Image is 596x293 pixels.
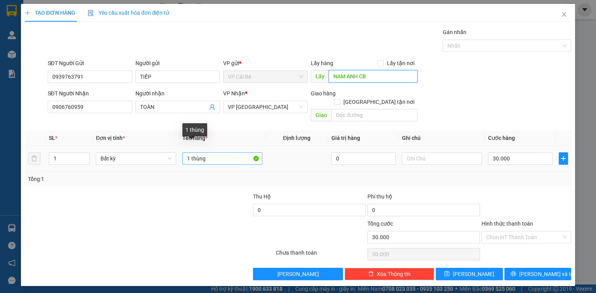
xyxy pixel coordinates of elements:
span: Thu Hộ [253,193,271,200]
span: SL [49,135,55,141]
span: Tên hàng [182,135,208,141]
div: Người gửi [135,59,220,67]
div: SĐT Người Gửi [48,59,132,67]
button: save[PERSON_NAME] [436,268,503,280]
div: SĐT Người Nhận [48,89,132,98]
span: Tổng cước [367,221,393,227]
span: VP Sài Gòn [228,101,303,113]
span: Yêu cầu xuất hóa đơn điện tử [88,10,170,16]
span: close [561,11,567,17]
th: Ghi chú [399,131,485,146]
span: delete [368,271,374,277]
input: Dọc đường [331,109,418,121]
span: VP Cái Bè [228,71,303,83]
span: Cước hàng [488,135,515,141]
label: Hình thức thanh toán [482,221,533,227]
button: printer[PERSON_NAME] và In [504,268,572,280]
span: user-add [209,104,215,110]
span: Lấy hàng [311,60,333,66]
span: Lấy [311,70,329,83]
span: plus [25,10,30,16]
input: Dọc đường [329,70,418,83]
span: Định lượng [283,135,310,141]
span: Giá trị hàng [331,135,360,141]
span: TẠO ĐƠN HÀNG [25,10,75,16]
button: delete [28,152,40,165]
input: Ghi Chú [402,152,482,165]
span: [GEOGRAPHIC_DATA] tận nơi [340,98,418,106]
div: VP gửi [223,59,308,67]
span: Đơn vị tính [96,135,125,141]
button: deleteXóa Thông tin [345,268,434,280]
div: Phí thu hộ [367,192,480,204]
div: 1 thùng [182,123,207,136]
div: Chưa thanh toán [275,248,366,262]
span: Giao hàng [311,90,336,97]
span: printer [511,271,516,277]
button: [PERSON_NAME] [253,268,343,280]
span: Lấy tận nơi [384,59,418,67]
button: Close [553,4,575,26]
button: plus [559,152,568,165]
span: plus [559,155,568,162]
div: Người nhận [135,89,220,98]
span: VP Nhận [223,90,245,97]
div: Tổng: 1 [28,175,230,183]
span: Giao [311,109,331,121]
img: icon [88,10,94,16]
input: 0 [331,152,396,165]
span: save [444,271,450,277]
span: [PERSON_NAME] [277,270,319,278]
span: [PERSON_NAME] [453,270,494,278]
input: VD: Bàn, Ghế [182,152,262,165]
span: [PERSON_NAME] và In [519,270,573,278]
label: Gán nhãn [443,29,466,35]
span: Xóa Thông tin [377,270,411,278]
span: Bất kỳ [100,153,171,164]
